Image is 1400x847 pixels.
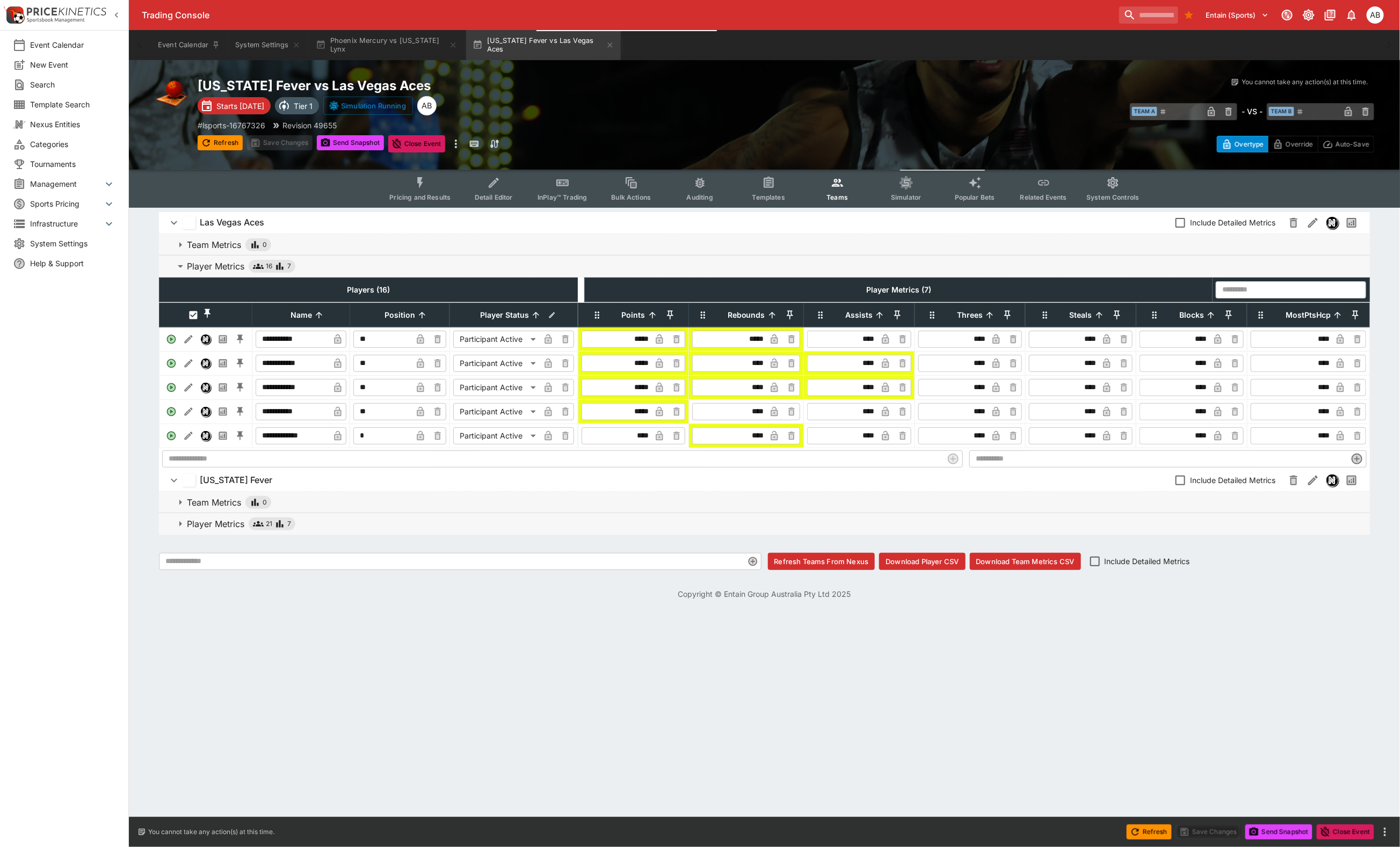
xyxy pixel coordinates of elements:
span: Event Calendar [30,39,115,50]
button: Edit [180,403,197,420]
h6: Las Vegas Aces [200,217,264,228]
img: nexus.svg [201,334,211,344]
h6: - VS - [1242,106,1263,117]
span: Team A [1132,107,1157,116]
button: Player Metrics217 [159,513,1370,535]
button: Bookmarks [1180,6,1198,24]
span: Related Events [1020,193,1067,201]
div: Active Player [163,403,180,420]
button: Nexus [1323,471,1342,490]
div: Active Player [163,331,180,348]
p: Override [1286,138,1313,150]
p: Player Metrics [187,260,244,273]
p: Player Metrics [187,517,244,530]
button: Toggle light/dark mode [1299,5,1318,25]
div: Participant Active [453,427,540,444]
span: 7 [287,261,291,272]
button: Send Snapshot [317,135,384,150]
span: Points [610,309,657,322]
button: Simulation Running [323,97,413,115]
div: Participant Active [453,403,540,420]
span: Templates [752,193,785,201]
button: more [1379,826,1391,838]
button: Documentation [1321,5,1340,25]
button: more [449,135,462,152]
p: Copy To Clipboard [198,120,265,131]
button: Phoenix Mercury vs [US_STATE] Lynx [309,30,464,60]
span: Name [279,309,324,322]
span: Pricing and Results [389,193,451,201]
button: Past Performances [214,403,231,420]
span: Rebounds [716,309,777,322]
button: Nexus [197,331,214,348]
img: nexus.svg [201,407,211,417]
button: Overtype [1217,136,1268,152]
img: Sportsbook Management [27,18,85,23]
span: Tournaments [30,158,115,170]
span: Team B [1269,107,1294,116]
div: Nexus [1326,474,1339,487]
span: Player Status [468,309,541,322]
p: You cannot take any action(s) at this time. [1242,77,1368,87]
p: Overtype [1235,138,1264,150]
button: Event Calendar [151,30,227,60]
button: Edit [180,427,197,444]
button: Refresh Teams From Nexus [768,553,875,570]
button: Refresh [198,135,243,150]
span: 0 [263,497,267,508]
span: Categories [30,138,115,150]
div: Alex Bothe [1367,6,1384,24]
img: nexus.svg [1326,217,1338,229]
p: Tier 1 [294,100,313,112]
div: Participant Active [453,331,540,348]
span: Assists [833,309,884,322]
input: search [1119,6,1178,24]
span: 0 [263,239,267,250]
span: Popular Bets [955,193,995,201]
button: Past Performances [214,355,231,372]
span: Nexus Entities [30,119,115,130]
h6: [US_STATE] Fever [200,474,272,486]
th: Players (16) [159,278,578,302]
button: Edit [180,379,197,396]
button: Nexus [197,403,214,420]
img: nexus.svg [201,359,211,368]
button: Nexus [1323,213,1342,232]
span: MostPtsHcp [1274,309,1343,322]
button: Past Performances [214,379,231,396]
button: Download Team Metrics CSV [970,553,1081,570]
span: Detail Editor [475,193,513,201]
button: Override [1268,136,1318,152]
div: Nexus [200,382,211,393]
div: Nexus [200,334,211,345]
button: Download Player CSV [879,553,965,570]
button: Notifications [1342,5,1361,25]
div: Nexus [200,406,211,417]
span: Template Search [30,99,115,110]
button: Edit [180,331,197,348]
button: Past Performances [1342,471,1361,490]
div: Participant Active [453,379,540,396]
button: Open [1342,280,1361,300]
button: Player Metrics167 [159,255,1370,277]
span: Steals [1058,309,1104,322]
button: [US_STATE] FeverInclude Detailed MetricsNexusPast Performances [159,470,1370,491]
button: Send Snapshot [1245,824,1312,839]
div: Event type filters [381,170,1148,208]
h2: Copy To Clipboard [198,77,786,94]
button: Refresh [1127,824,1172,839]
button: Edit [180,355,197,372]
button: Nexus [197,355,214,372]
span: Include Detailed Metrics [1190,217,1275,228]
img: basketball.png [155,77,189,112]
button: Past Performances [1342,213,1361,232]
span: 21 [266,519,272,529]
div: Nexus [1326,216,1339,229]
div: Nexus [200,430,211,441]
div: Active Player [163,355,180,372]
button: Las Vegas AcesInclude Detailed MetricsNexusPast Performances [159,212,1370,233]
p: Team Metrics [187,496,241,509]
span: Threes [945,309,995,322]
button: Past Performances [214,331,231,348]
button: Nexus [197,379,214,396]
